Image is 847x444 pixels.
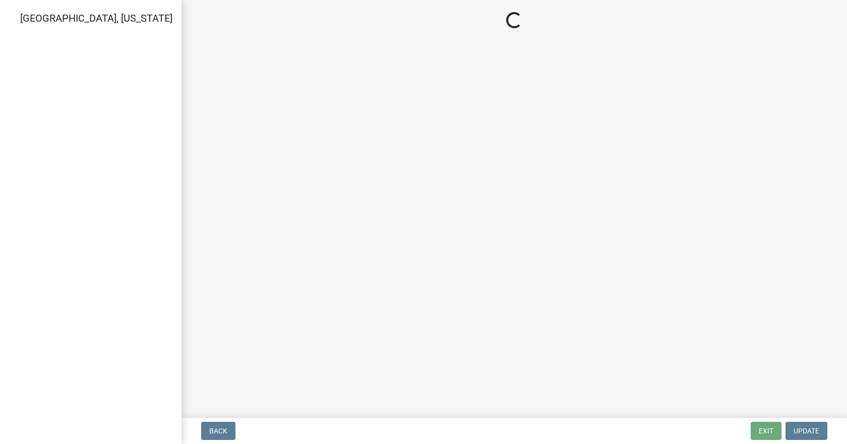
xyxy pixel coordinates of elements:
[785,422,827,440] button: Update
[201,422,235,440] button: Back
[209,427,227,435] span: Back
[751,422,781,440] button: Exit
[794,427,819,435] span: Update
[20,12,172,24] span: [GEOGRAPHIC_DATA], [US_STATE]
